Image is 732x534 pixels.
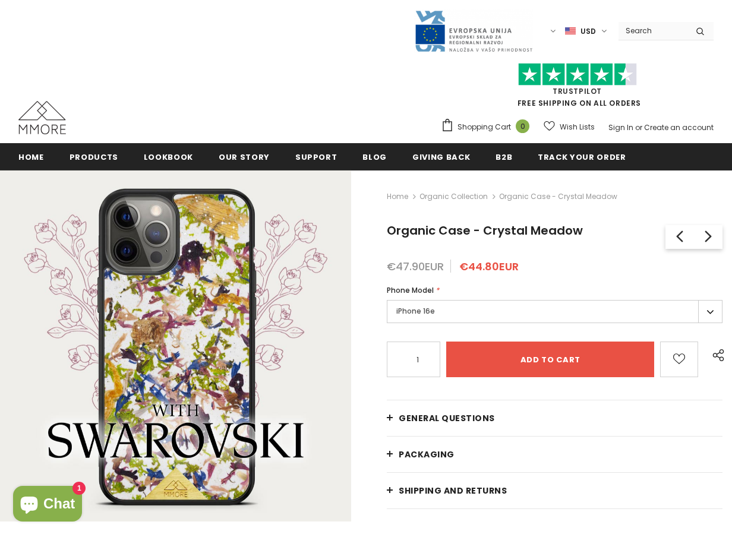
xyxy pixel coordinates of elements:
[295,151,337,163] span: support
[295,143,337,170] a: support
[387,300,722,323] label: iPhone 16e
[459,259,519,274] span: €44.80EUR
[499,189,617,204] span: Organic Case - Crystal Meadow
[387,400,722,436] a: General Questions
[457,121,511,133] span: Shopping Cart
[441,68,714,108] span: FREE SHIPPING ON ALL ORDERS
[18,143,44,170] a: Home
[544,116,595,137] a: Wish Lists
[560,121,595,133] span: Wish Lists
[387,473,722,508] a: Shipping and returns
[144,151,193,163] span: Lookbook
[496,151,512,163] span: B2B
[538,143,626,170] a: Track your order
[399,412,495,424] span: General Questions
[518,63,637,86] img: Trust Pilot Stars
[399,448,455,460] span: PACKAGING
[565,26,576,36] img: USD
[446,342,654,377] input: Add to cart
[644,122,714,132] a: Create an account
[219,151,270,163] span: Our Story
[516,119,529,133] span: 0
[412,143,470,170] a: Giving back
[387,189,408,204] a: Home
[387,437,722,472] a: PACKAGING
[70,143,118,170] a: Products
[18,151,44,163] span: Home
[538,151,626,163] span: Track your order
[362,151,387,163] span: Blog
[362,143,387,170] a: Blog
[412,151,470,163] span: Giving back
[387,222,583,239] span: Organic Case - Crystal Meadow
[70,151,118,163] span: Products
[219,143,270,170] a: Our Story
[635,122,642,132] span: or
[387,259,444,274] span: €47.90EUR
[144,143,193,170] a: Lookbook
[419,191,488,201] a: Organic Collection
[608,122,633,132] a: Sign In
[387,285,434,295] span: Phone Model
[496,143,512,170] a: B2B
[399,485,507,497] span: Shipping and returns
[580,26,596,37] span: USD
[414,10,533,53] img: Javni Razpis
[414,26,533,36] a: Javni Razpis
[441,118,535,136] a: Shopping Cart 0
[18,101,66,134] img: MMORE Cases
[619,22,687,39] input: Search Site
[10,486,86,524] inbox-online-store-chat: Shopify online store chat
[553,86,602,96] a: Trustpilot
